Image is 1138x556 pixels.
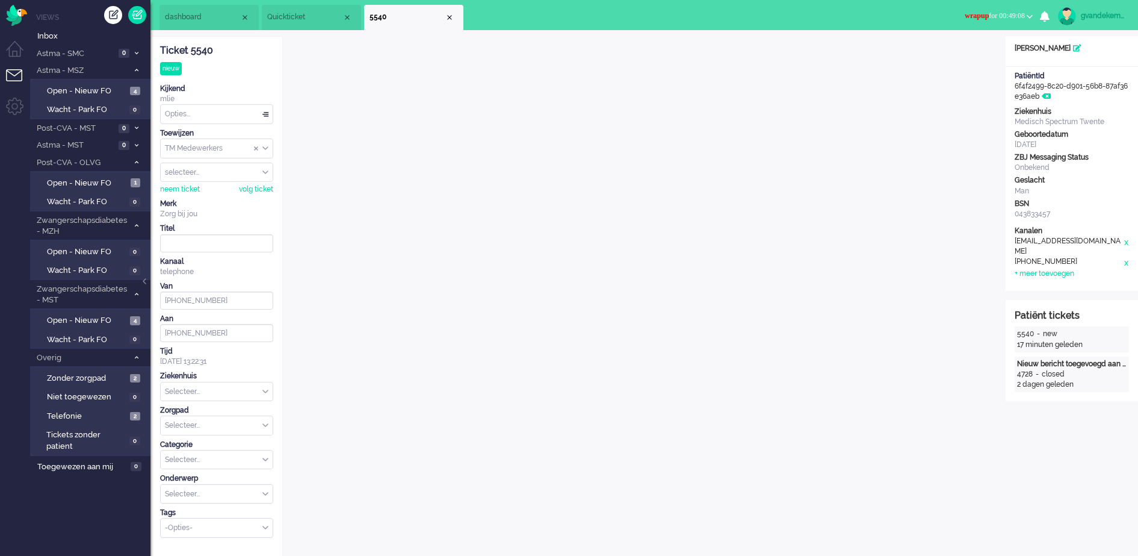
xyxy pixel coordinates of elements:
span: Telefonie [47,411,127,422]
a: Omnidesk [6,8,27,17]
div: Van [160,281,273,292]
a: gvandekempe [1056,7,1126,25]
div: Assign User [160,163,273,183]
span: Open - Nieuw FO [47,178,128,189]
a: Tickets zonder patient 0 [35,428,149,452]
span: 0 [129,248,140,257]
div: - [1033,369,1042,380]
span: for 00:49:08 [965,11,1025,20]
div: Ticket 5540 [160,44,273,58]
a: Wacht - Park FO 0 [35,102,149,116]
span: Inbox [37,31,150,42]
span: 0 [119,141,129,150]
div: Ziekenhuis [1015,107,1129,117]
div: Select Tags [160,518,273,538]
a: Toegewezen aan mij 0 [35,460,150,473]
div: Aan [160,314,273,324]
a: Telefonie 2 [35,409,149,422]
span: Zwangerschapsdiabetes - MST [35,284,128,306]
span: Wacht - Park FO [47,104,126,116]
div: mlie [160,94,273,104]
div: 2 dagen geleden [1017,380,1127,390]
div: Merk [160,199,273,209]
div: Onderwerp [160,473,273,484]
div: Patiënt tickets [1015,309,1129,323]
span: Post-CVA - MST [35,123,115,134]
div: Toewijzen [160,128,273,139]
span: Open - Nieuw FO [47,86,127,97]
div: x [1123,257,1129,269]
a: Wacht - Park FO 0 [35,333,149,346]
a: Inbox [35,29,150,42]
span: Quickticket [267,12,342,22]
div: Nieuw bericht toegevoegd aan gesprek [1017,359,1127,369]
li: Quickticket [262,5,361,30]
div: Medisch Spectrum Twente [1015,117,1129,127]
div: [DATE] 13:22:31 [160,346,273,367]
span: 1 [131,178,140,187]
span: 0 [129,198,140,207]
div: x [1123,236,1129,257]
div: [PERSON_NAME] [1006,43,1138,54]
div: Titel [160,223,273,234]
span: Toegewezen aan mij [37,461,127,473]
img: flow_omnibird.svg [6,5,27,26]
span: Wacht - Park FO [47,196,126,208]
a: Open - Nieuw FO 0 [35,245,149,258]
span: Astma - MST [35,140,115,151]
div: 17 minuten geleden [1017,340,1127,350]
div: Man [1015,186,1129,196]
div: Zorg bij jou [160,209,273,219]
div: Kanalen [1015,226,1129,236]
span: 0 [129,266,140,275]
span: wrapup [965,11,989,20]
span: 0 [129,336,140,345]
li: wrapupfor 00:49:08 [957,4,1040,30]
span: 0 [129,393,140,402]
div: [PHONE_NUMBER] [1015,257,1123,269]
div: Close tab [445,13,454,22]
li: Dashboard [159,5,259,30]
div: 5540 [1017,329,1034,339]
li: Views [36,12,150,22]
div: Kijkend [160,84,273,94]
div: Tijd [160,346,273,357]
span: 4 [130,316,140,325]
span: Zonder zorgpad [47,373,127,384]
div: closed [1042,369,1065,380]
a: Open - Nieuw FO 4 [35,84,149,97]
span: Astma - MSZ [35,65,128,77]
a: Quick Ticket [128,6,146,24]
div: Categorie [160,440,273,450]
div: neem ticket [160,184,200,195]
span: Wacht - Park FO [47,334,126,346]
span: Overig [35,352,128,364]
img: avatar [1058,7,1076,25]
a: Open - Nieuw FO 1 [35,176,149,189]
div: Zorgpad [160,405,273,416]
div: PatiëntId [1015,71,1129,81]
div: Close tab [342,13,352,22]
div: Close tab [240,13,250,22]
span: 0 [119,124,129,133]
a: Niet toegewezen 0 [35,390,149,403]
div: new [1043,329,1057,339]
span: 0 [129,437,140,446]
span: 0 [129,105,140,114]
span: Tickets zonder patient [46,429,126,452]
div: gvandekempe [1081,10,1126,22]
div: 043833457 [1015,209,1129,219]
span: 2 [130,374,140,383]
input: +31612345678 [160,324,273,342]
div: Kanaal [160,257,273,267]
li: 5540 [364,5,463,30]
div: 6f4f2499-8c20-d901-56b8-87af36e36aeb [1006,71,1138,102]
div: Tags [160,508,273,518]
a: Zonder zorgpad 2 [35,371,149,384]
div: BSN [1015,199,1129,209]
div: ZBJ Messaging Status [1015,152,1129,163]
div: Geslacht [1015,175,1129,186]
span: 5540 [370,12,445,22]
span: dashboard [165,12,240,22]
div: Assign Group [160,139,273,158]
